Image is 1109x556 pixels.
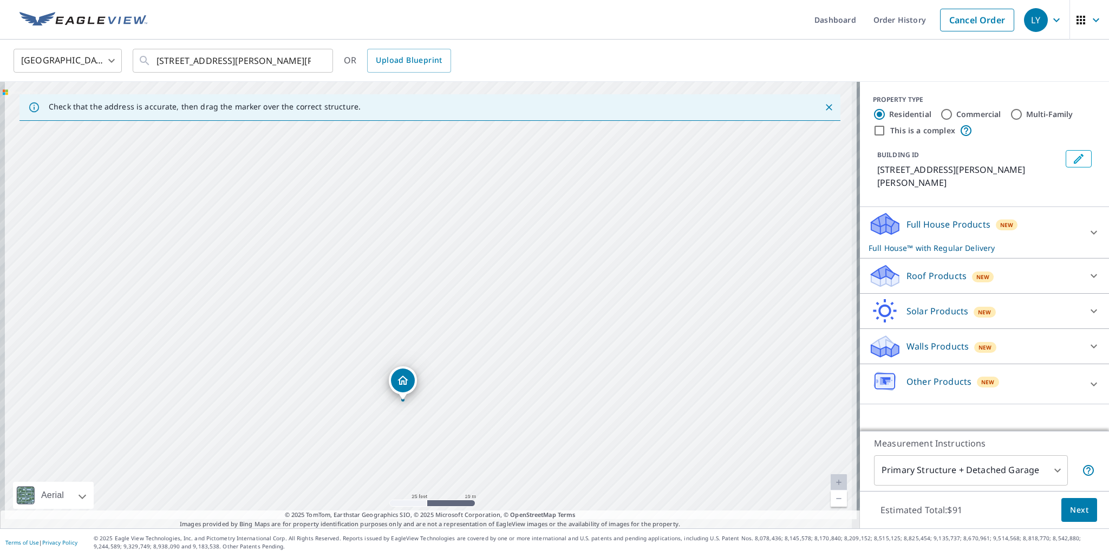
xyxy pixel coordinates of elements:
div: Aerial [38,482,67,509]
a: Terms [558,510,576,519]
label: Multi-Family [1026,109,1073,120]
div: Dropped pin, building 1, Residential property, 262 Horning Rd Atwater, OH 44201 [389,366,417,400]
p: Solar Products [906,305,968,318]
div: Walls ProductsNew [869,333,1100,359]
div: Full House ProductsNewFull House™ with Regular Delivery [869,211,1100,254]
span: New [978,343,992,352]
p: BUILDING ID [877,150,919,159]
p: Roof Products [906,269,967,282]
label: This is a complex [890,125,955,136]
div: Solar ProductsNew [869,298,1100,324]
a: Current Level 20, Zoom Out [831,490,847,507]
div: LY [1024,8,1048,32]
label: Residential [889,109,931,120]
a: Privacy Policy [42,539,77,546]
p: | [5,539,77,546]
span: Upload Blueprint [376,54,442,67]
a: Terms of Use [5,539,39,546]
span: New [1000,221,1014,229]
span: © 2025 TomTom, Earthstar Geographics SIO, © 2025 Microsoft Corporation, © [285,510,576,520]
a: OpenStreetMap [510,510,556,519]
div: Aerial [13,482,94,509]
div: OR [344,49,451,73]
div: PROPERTY TYPE [873,95,1096,105]
p: Measurement Instructions [874,437,1095,450]
span: Next [1070,503,1088,517]
span: New [976,273,990,281]
div: [GEOGRAPHIC_DATA] [14,46,122,76]
label: Commercial [956,109,1001,120]
p: Estimated Total: $91 [872,498,971,522]
button: Next [1061,498,1097,522]
p: Check that the address is accurate, then drag the marker over the correct structure. [49,102,361,112]
p: Full House™ with Regular Delivery [869,242,1081,254]
img: EV Logo [19,12,147,28]
button: Edit building 1 [1066,150,1092,167]
p: Full House Products [906,218,990,231]
span: Your report will include the primary structure and a detached garage if one exists. [1082,464,1095,477]
a: Cancel Order [940,9,1014,31]
span: New [978,308,991,316]
input: Search by address or latitude-longitude [156,46,311,76]
p: Other Products [906,375,971,388]
span: New [981,378,995,386]
p: Walls Products [906,340,969,353]
a: Current Level 20, Zoom In Disabled [831,474,847,490]
p: © 2025 Eagle View Technologies, Inc. and Pictometry International Corp. All Rights Reserved. Repo... [94,534,1104,551]
div: Other ProductsNew [869,368,1100,399]
div: Primary Structure + Detached Garage [874,455,1068,486]
a: Upload Blueprint [367,49,451,73]
button: Close [822,100,836,114]
div: Roof ProductsNew [869,263,1100,289]
p: [STREET_ADDRESS][PERSON_NAME][PERSON_NAME] [877,163,1061,189]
